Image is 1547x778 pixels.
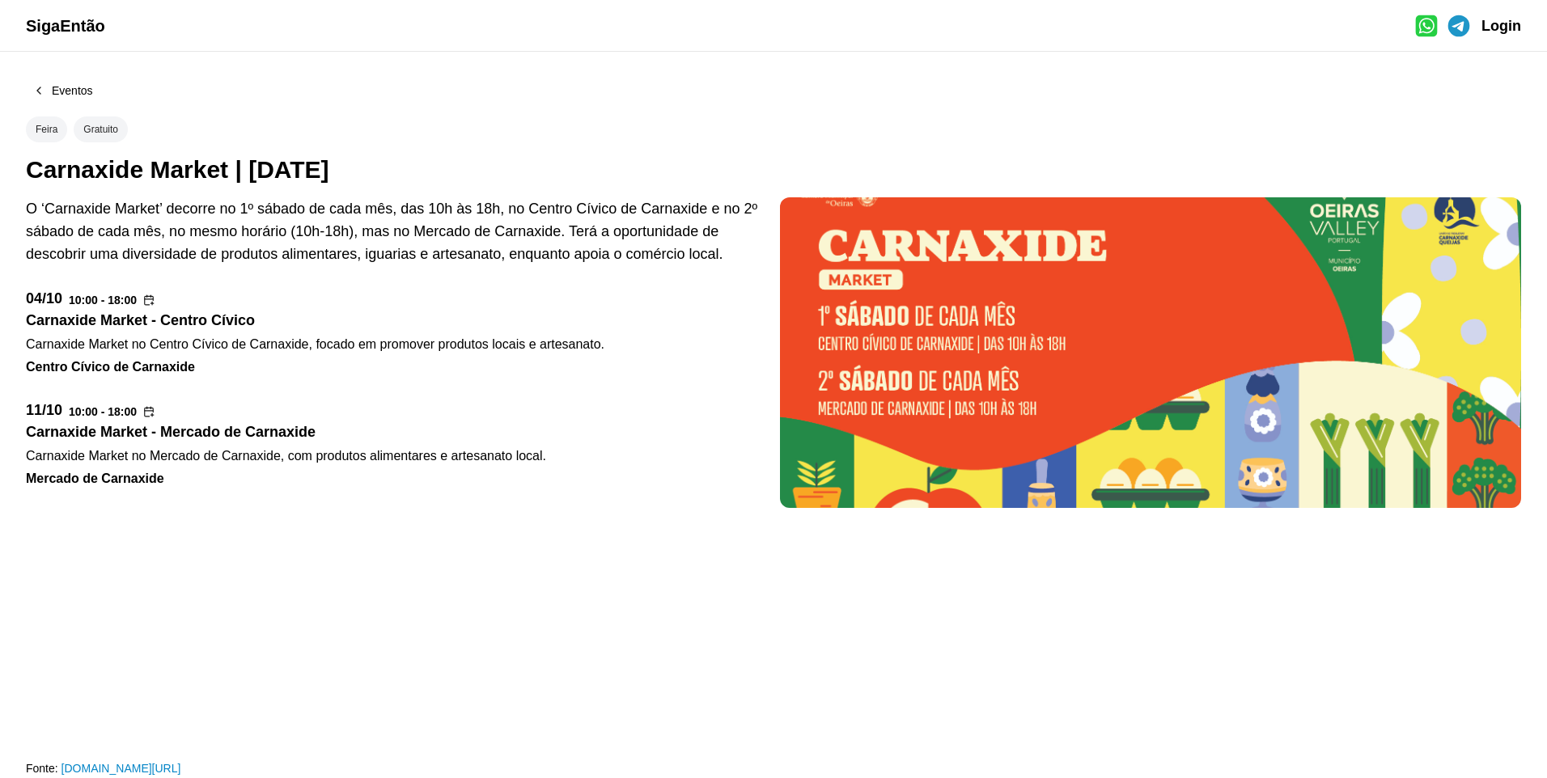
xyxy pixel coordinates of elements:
div: Carnaxide Market - Centro Cívico [26,309,767,332]
div: Carnaxide Market | [DATE] [26,155,1521,184]
span: SigaEntão [26,17,105,35]
div: 11/10 [26,403,62,417]
div: 10:00 - 18:00 [69,294,137,306]
div: Carnaxide Market - Mercado de Carnaxide [26,421,767,443]
div: 10:00 - 18:00 [69,406,137,417]
span: Login [1481,18,1521,34]
a: Login [1481,15,1521,37]
div: Carnaxide Market no Centro Cívico de Carnaxide, focado em promover produtos locais e artesanato. [26,335,767,354]
a: SigaEntão [26,15,105,37]
div: Carnaxide Market no Mercado de Carnaxide, com produtos alimentares e artesanato local. [26,446,767,466]
div: Centro Cívico de Carnaxide [26,357,767,377]
div: Fonte: [26,760,767,776]
div: 04/10 [26,291,62,306]
div: O ‘Carnaxide Market’ decorre no 1º sábado de cada mês, das 10h às 18h, no Centro Cívico de Carnax... [26,197,767,265]
div: Feira [36,123,57,136]
div: Eventos [52,84,93,97]
div: Gratuito [83,123,118,136]
img: Carnaxide Market | Outubro 2025 [780,197,1521,508]
div: Mercado de Carnaxide [26,469,767,488]
a: [DOMAIN_NAME][URL] [61,762,181,775]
